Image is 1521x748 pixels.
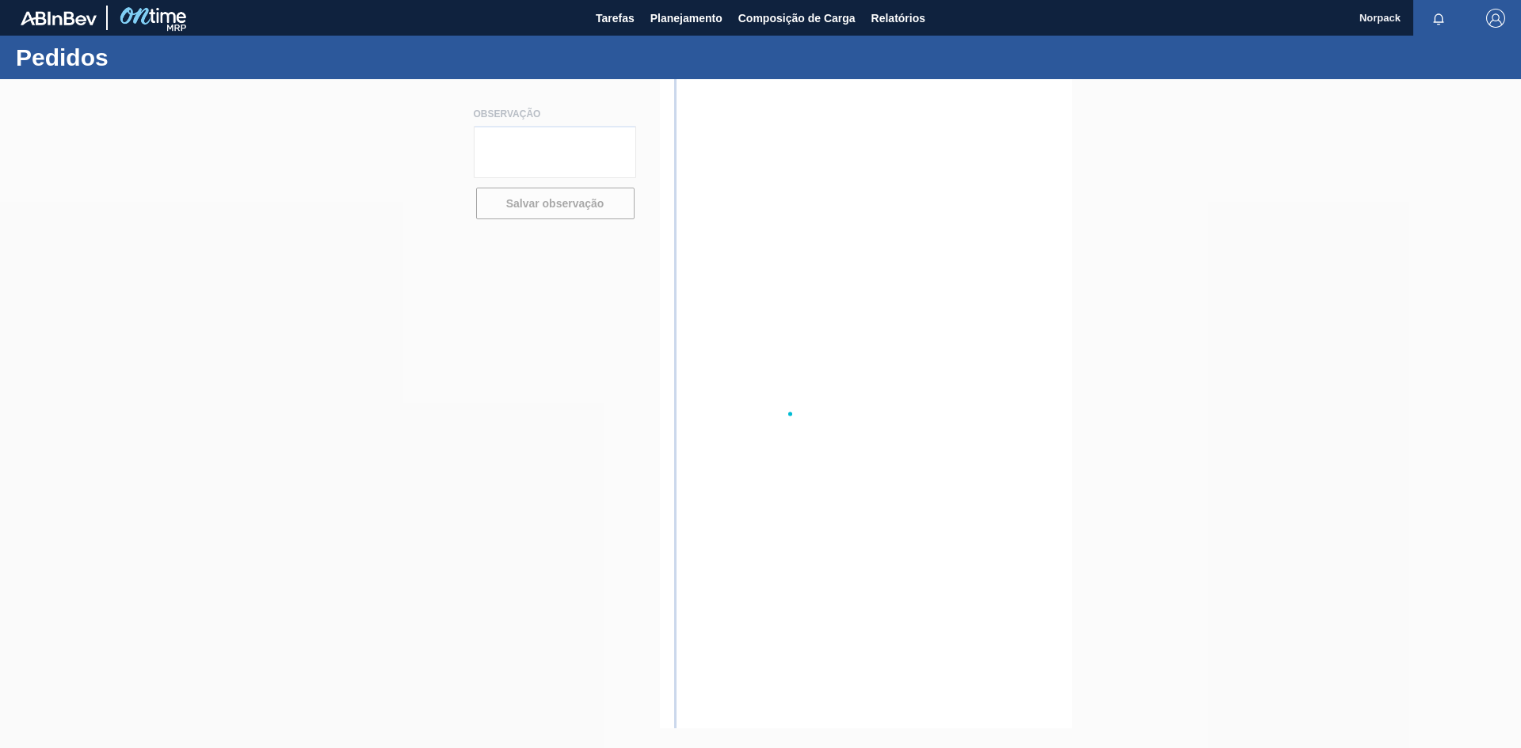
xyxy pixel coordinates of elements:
span: Planejamento [650,9,722,28]
span: Composição de Carga [738,9,856,28]
span: Relatórios [871,9,925,28]
img: TNhmsLtSVTkK8tSr43FrP2fwEKptu5GPRR3wAAAABJRU5ErkJggg== [21,11,97,25]
button: Notificações [1413,7,1464,29]
span: Tarefas [596,9,635,28]
h1: Pedidos [16,48,297,66]
img: Logout [1486,9,1505,28]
